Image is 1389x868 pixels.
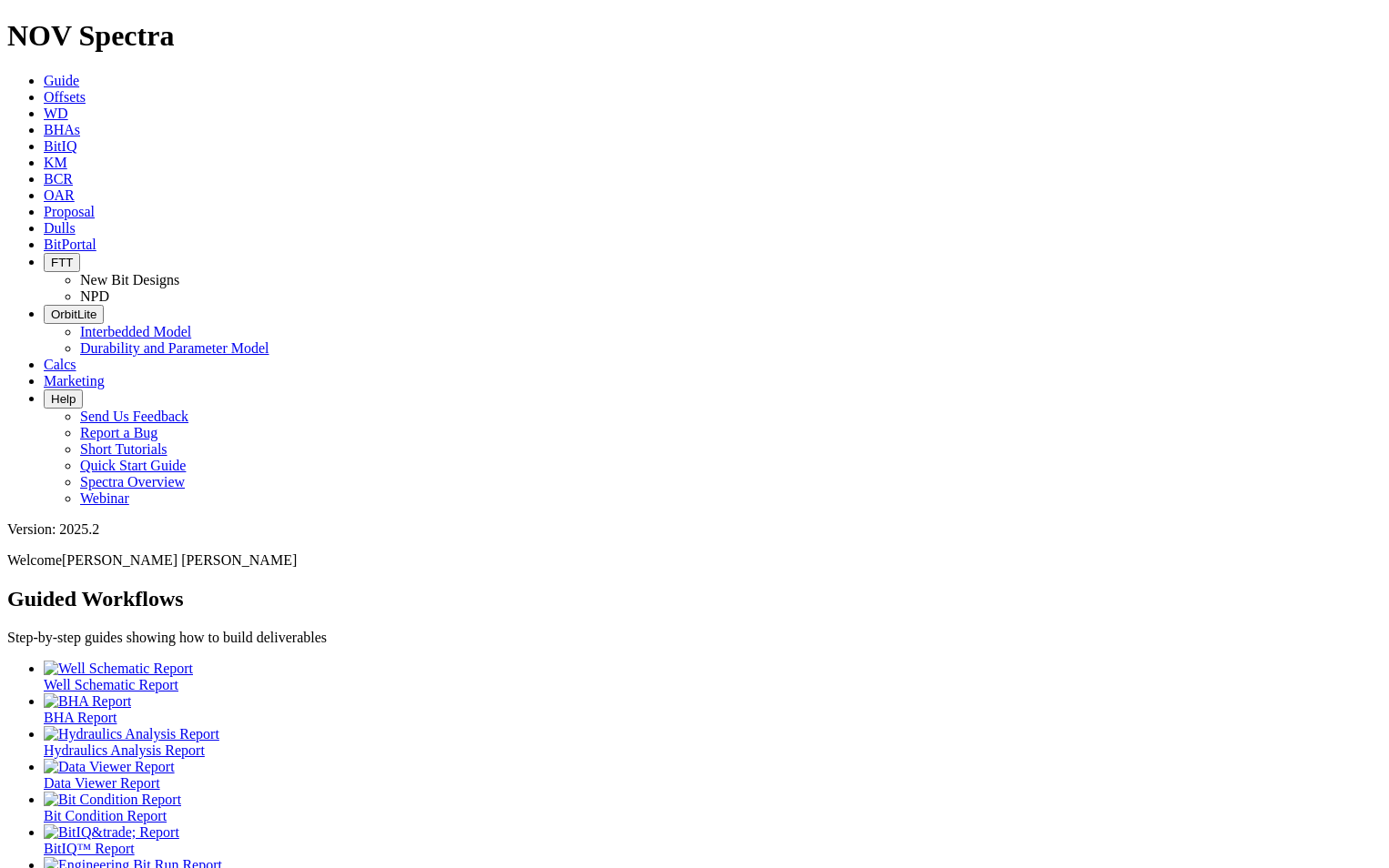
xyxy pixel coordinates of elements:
div: Version: 2025.2 [7,521,1382,538]
a: OAR [44,187,75,203]
img: BHA Report [44,693,131,710]
span: Bit Condition Report [44,808,167,823]
a: Proposal [44,204,95,219]
a: BCR [44,171,73,187]
img: Bit Condition Report [44,792,181,808]
img: Hydraulics Analysis Report [44,726,219,742]
a: KM [44,155,67,170]
img: Data Viewer Report [44,759,175,775]
h1: NOV Spectra [7,19,1382,53]
a: Data Viewer Report Data Viewer Report [44,759,1382,791]
a: BHA Report BHA Report [44,693,1382,725]
span: Well Schematic Report [44,677,178,692]
a: Webinar [80,490,129,506]
a: Well Schematic Report Well Schematic Report [44,661,1382,692]
a: BHAs [44,122,80,137]
a: WD [44,106,68,121]
span: Hydraulics Analysis Report [44,742,205,758]
a: BitPortal [44,237,96,252]
a: Durability and Parameter Model [80,340,269,356]
span: BHA Report [44,710,117,725]
a: Send Us Feedback [80,409,188,424]
h2: Guided Workflows [7,587,1382,611]
a: Hydraulics Analysis Report Hydraulics Analysis Report [44,726,1382,758]
span: BitIQ™ Report [44,841,135,856]
a: BitIQ [44,138,76,154]
a: NPD [80,288,109,304]
a: Report a Bug [80,425,157,440]
a: Offsets [44,89,86,105]
span: OrbitLite [51,308,96,321]
a: Bit Condition Report Bit Condition Report [44,792,1382,823]
a: Dulls [44,220,76,236]
a: New Bit Designs [80,272,179,288]
p: Step-by-step guides showing how to build deliverables [7,630,1382,646]
span: Help [51,392,76,406]
span: [PERSON_NAME] [PERSON_NAME] [62,552,297,568]
button: Help [44,389,83,409]
button: OrbitLite [44,305,104,324]
a: Spectra Overview [80,474,185,490]
span: FTT [51,256,73,269]
img: Well Schematic Report [44,661,193,677]
a: Marketing [44,373,105,389]
a: BitIQ&trade; Report BitIQ™ Report [44,824,1382,856]
a: Quick Start Guide [80,458,186,473]
a: Short Tutorials [80,441,167,457]
img: BitIQ&trade; Report [44,824,179,841]
a: Guide [44,73,79,88]
p: Welcome [7,552,1382,569]
button: FTT [44,253,80,272]
a: Calcs [44,357,76,372]
a: Interbedded Model [80,324,191,339]
span: Data Viewer Report [44,775,160,791]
